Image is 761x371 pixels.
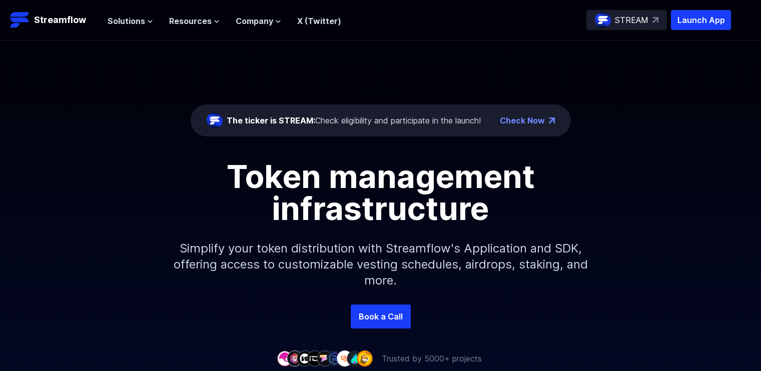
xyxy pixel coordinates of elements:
img: company-9 [357,350,373,366]
button: Solutions [108,15,153,27]
img: company-8 [347,350,363,366]
p: Trusted by 5000+ projects [382,352,482,364]
span: Solutions [108,15,145,27]
span: Company [236,15,273,27]
button: Resources [169,15,220,27]
a: STREAM [586,10,667,30]
img: company-3 [297,350,313,366]
img: Streamflow Logo [10,10,30,30]
a: Book a Call [351,304,411,328]
img: company-7 [337,350,353,366]
img: streamflow-logo-circle.png [595,12,611,28]
img: company-2 [287,350,303,366]
button: Company [236,15,281,27]
img: company-4 [307,350,323,366]
span: The ticker is STREAM: [227,115,315,125]
span: Resources [169,15,212,27]
a: Check Now [500,114,545,126]
p: STREAM [615,14,648,26]
div: Check eligibility and participate in the launch! [227,114,481,126]
button: Launch App [671,10,731,30]
h1: Token management infrastructure [156,160,606,224]
img: top-right-arrow.png [549,117,555,123]
img: streamflow-logo-circle.png [207,112,223,128]
img: top-right-arrow.svg [652,17,658,23]
img: company-1 [277,350,293,366]
img: company-5 [317,350,333,366]
p: Streamflow [34,13,86,27]
p: Simplify your token distribution with Streamflow's Application and SDK, offering access to custom... [166,224,596,304]
a: X (Twitter) [297,16,341,26]
img: company-6 [327,350,343,366]
a: Streamflow [10,10,98,30]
